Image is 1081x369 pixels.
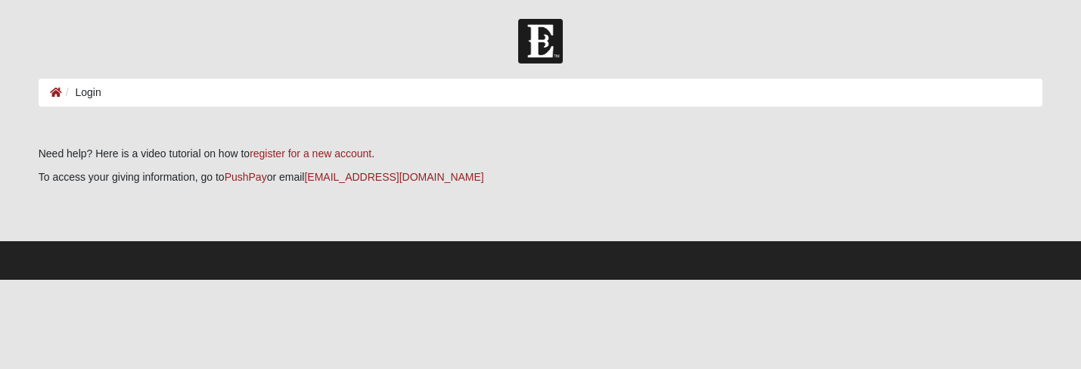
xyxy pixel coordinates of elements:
[39,146,1043,162] p: Need help? Here is a video tutorial on how to .
[250,147,371,160] a: register for a new account
[225,171,267,183] a: PushPay
[39,169,1043,185] p: To access your giving information, go to or email
[62,85,101,101] li: Login
[518,19,563,64] img: Church of Eleven22 Logo
[304,171,483,183] a: [EMAIL_ADDRESS][DOMAIN_NAME]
